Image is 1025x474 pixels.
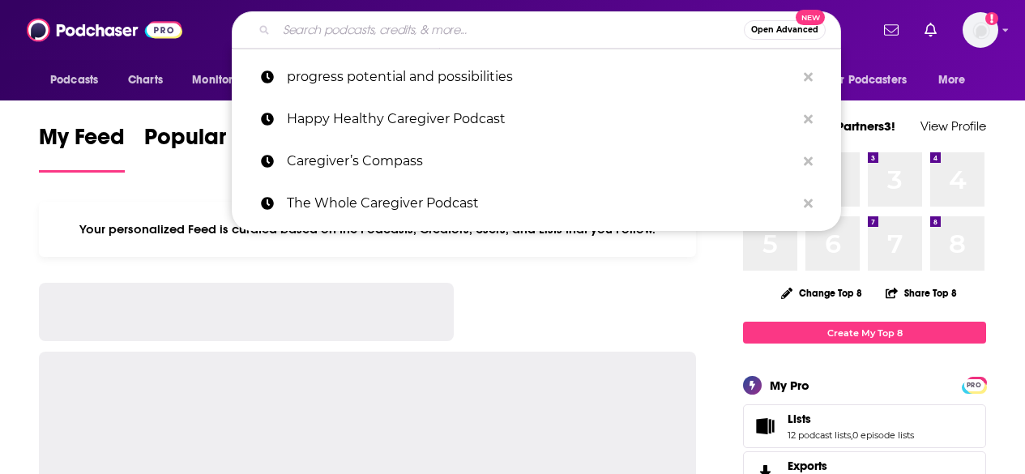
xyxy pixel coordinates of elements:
[144,123,282,160] span: Popular Feed
[927,65,986,96] button: open menu
[920,118,986,134] a: View Profile
[818,65,930,96] button: open menu
[232,56,841,98] a: progress potential and possibilities
[27,15,182,45] img: Podchaser - Follow, Share and Rate Podcasts
[232,182,841,224] a: The Whole Caregiver Podcast
[963,12,998,48] span: Logged in as RussoPartners3
[918,16,943,44] a: Show notifications dropdown
[963,12,998,48] img: User Profile
[788,459,827,473] span: Exports
[287,98,796,140] p: Happy Healthy Caregiver Podcast
[788,412,811,426] span: Lists
[287,140,796,182] p: Caregiver’s Compass
[276,17,744,43] input: Search podcasts, credits, & more...
[117,65,173,96] a: Charts
[963,12,998,48] button: Show profile menu
[39,202,696,257] div: Your personalized Feed is curated based on the Podcasts, Creators, Users, and Lists that you Follow.
[232,140,841,182] a: Caregiver’s Compass
[938,69,966,92] span: More
[181,65,271,96] button: open menu
[39,65,119,96] button: open menu
[885,277,958,309] button: Share Top 8
[50,69,98,92] span: Podcasts
[39,123,125,173] a: My Feed
[771,283,872,303] button: Change Top 8
[128,69,163,92] span: Charts
[192,69,250,92] span: Monitoring
[749,415,781,438] a: Lists
[744,20,826,40] button: Open AdvancedNew
[851,429,852,441] span: ,
[796,10,825,25] span: New
[751,26,818,34] span: Open Advanced
[232,11,841,49] div: Search podcasts, credits, & more...
[788,412,914,426] a: Lists
[788,429,851,441] a: 12 podcast lists
[743,404,986,448] span: Lists
[743,322,986,344] a: Create My Top 8
[964,378,984,391] a: PRO
[829,69,907,92] span: For Podcasters
[287,182,796,224] p: The Whole Caregiver Podcast
[232,98,841,140] a: Happy Healthy Caregiver Podcast
[39,123,125,160] span: My Feed
[770,378,809,393] div: My Pro
[852,429,914,441] a: 0 episode lists
[287,56,796,98] p: progress potential and possibilities
[144,123,282,173] a: Popular Feed
[985,12,998,25] svg: Add a profile image
[878,16,905,44] a: Show notifications dropdown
